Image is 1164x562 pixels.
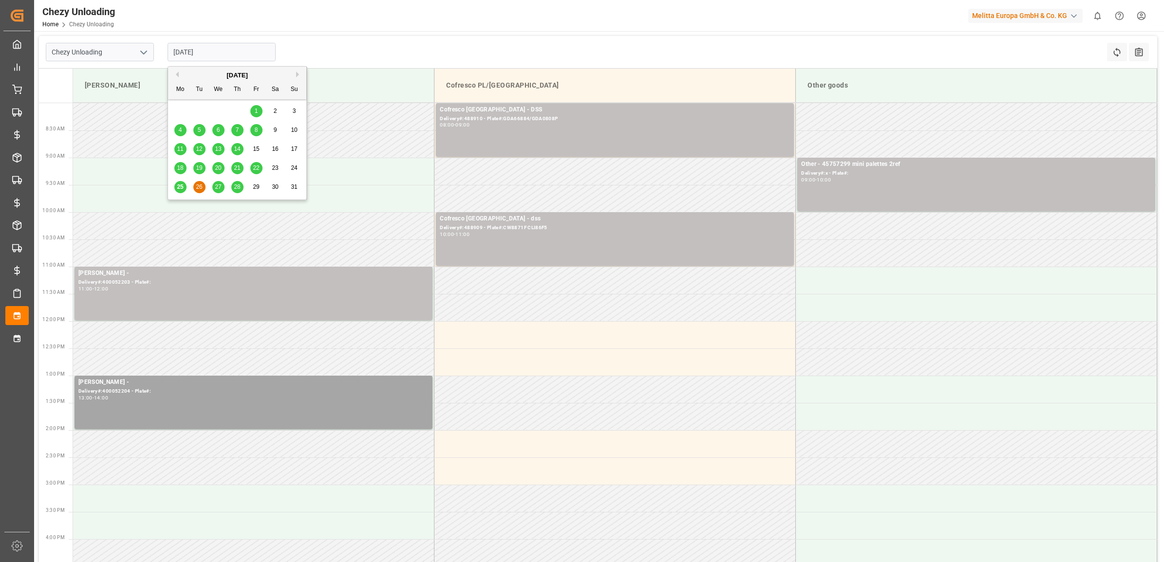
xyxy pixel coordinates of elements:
div: Choose Monday, August 18th, 2025 [174,162,187,174]
span: 5 [198,127,201,133]
span: 1 [255,108,258,114]
span: 7 [236,127,239,133]
div: Choose Thursday, August 28th, 2025 [231,181,244,193]
button: open menu [136,45,150,60]
span: 11:30 AM [42,290,65,295]
div: 10:00 [440,232,454,236]
div: Other goods [804,76,1149,94]
div: Choose Sunday, August 24th, 2025 [288,162,300,174]
a: Home [42,21,58,28]
span: 15 [253,145,259,152]
div: 14:00 [94,396,108,400]
input: DD.MM.YYYY [168,43,276,61]
div: - [454,123,455,127]
div: Cofresco [GEOGRAPHIC_DATA] - dss [440,214,790,224]
div: Choose Thursday, August 14th, 2025 [231,143,244,155]
span: 27 [215,183,221,190]
span: 4:00 PM [46,535,65,540]
div: 12:00 [94,287,108,291]
div: Choose Saturday, August 2nd, 2025 [269,105,282,117]
span: 19 [196,164,202,171]
div: - [815,178,817,182]
div: Melitta Europa GmbH & Co. KG [968,9,1083,23]
span: 2:30 PM [46,453,65,458]
span: 29 [253,183,259,190]
div: - [454,232,455,236]
div: [PERSON_NAME] - [78,378,429,387]
div: Th [231,84,244,96]
span: 12:00 PM [42,317,65,322]
span: 28 [234,183,240,190]
span: 9 [274,127,277,133]
span: 17 [291,145,297,152]
span: 1:30 PM [46,399,65,404]
span: 11:00 AM [42,262,65,268]
input: Type to search/select [46,43,154,61]
div: Choose Saturday, August 9th, 2025 [269,124,282,136]
div: Choose Wednesday, August 6th, 2025 [212,124,225,136]
div: Choose Saturday, August 30th, 2025 [269,181,282,193]
div: Delivery#:400052204 - Plate#: [78,387,429,396]
span: 16 [272,145,278,152]
span: 6 [217,127,220,133]
div: 11:00 [455,232,469,236]
div: Choose Wednesday, August 20th, 2025 [212,162,225,174]
div: month 2025-08 [171,102,304,197]
button: Next Month [296,72,302,77]
div: Choose Saturday, August 23rd, 2025 [269,162,282,174]
div: Choose Wednesday, August 13th, 2025 [212,143,225,155]
span: 18 [177,164,183,171]
span: 25 [177,183,183,190]
button: show 0 new notifications [1087,5,1108,27]
span: 9:30 AM [46,181,65,186]
div: [PERSON_NAME] - [78,269,429,278]
div: - [93,396,94,400]
span: 31 [291,183,297,190]
div: Choose Sunday, August 17th, 2025 [288,143,300,155]
div: Choose Friday, August 1st, 2025 [250,105,263,117]
span: 11 [177,145,183,152]
div: Sa [269,84,282,96]
div: [DATE] [168,71,306,80]
button: Previous Month [173,72,179,77]
span: 3:30 PM [46,508,65,513]
div: - [93,287,94,291]
div: Choose Wednesday, August 27th, 2025 [212,181,225,193]
div: Choose Friday, August 22nd, 2025 [250,162,263,174]
button: Help Center [1108,5,1130,27]
div: Choose Tuesday, August 12th, 2025 [193,143,206,155]
span: 13 [215,145,221,152]
span: 10 [291,127,297,133]
button: Melitta Europa GmbH & Co. KG [968,6,1087,25]
span: 14 [234,145,240,152]
div: Choose Thursday, August 21st, 2025 [231,162,244,174]
span: 20 [215,164,221,171]
div: Choose Tuesday, August 5th, 2025 [193,124,206,136]
div: Choose Sunday, August 31st, 2025 [288,181,300,193]
div: Choose Thursday, August 7th, 2025 [231,124,244,136]
span: 30 [272,183,278,190]
div: 08:00 [440,123,454,127]
div: Delivery#:400052203 - Plate#: [78,278,429,287]
div: Choose Sunday, August 10th, 2025 [288,124,300,136]
div: [PERSON_NAME] [81,76,426,94]
span: 9:00 AM [46,153,65,159]
div: Tu [193,84,206,96]
span: 26 [196,183,202,190]
div: Delivery#:488909 - Plate#:CW8871F CLI86F5 [440,224,790,232]
div: 09:00 [455,123,469,127]
span: 10:00 AM [42,208,65,213]
div: Delivery#:488910 - Plate#:GDA66884/GDA0808P [440,115,790,123]
span: 12 [196,145,202,152]
div: Choose Saturday, August 16th, 2025 [269,143,282,155]
span: 24 [291,164,297,171]
div: Chezy Unloading [42,4,115,19]
span: 3:00 PM [46,480,65,486]
span: 12:30 PM [42,344,65,349]
span: 3 [293,108,296,114]
div: 10:00 [817,178,831,182]
span: 10:30 AM [42,235,65,240]
div: Choose Friday, August 15th, 2025 [250,143,263,155]
div: Choose Tuesday, August 19th, 2025 [193,162,206,174]
span: 1:00 PM [46,371,65,377]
